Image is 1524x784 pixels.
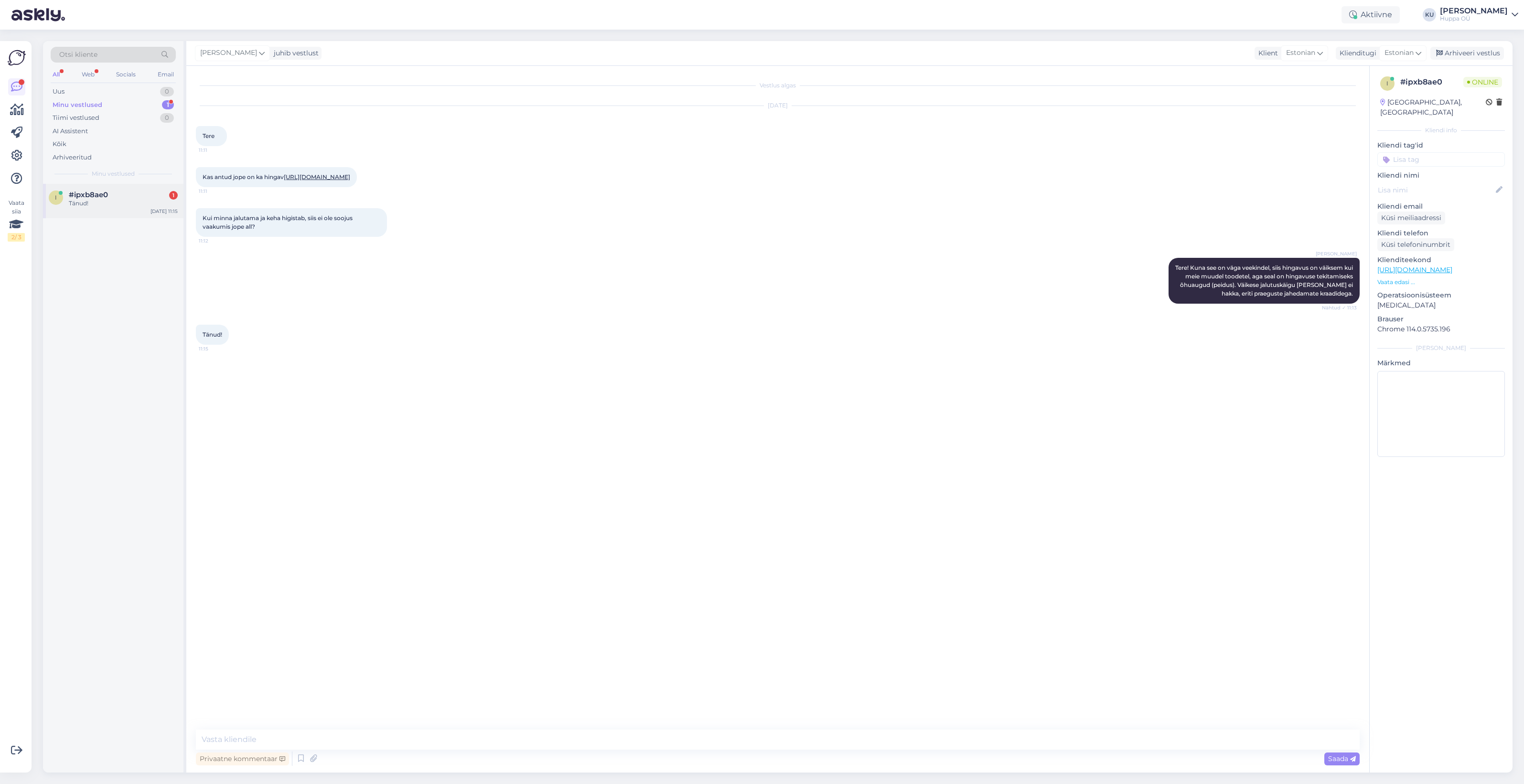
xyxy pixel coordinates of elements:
[1377,255,1505,265] p: Klienditeekond
[162,100,174,110] div: 1
[1377,140,1505,150] p: Kliendi tag'id
[200,48,257,58] span: [PERSON_NAME]
[1342,6,1400,23] div: Aktiivne
[284,173,350,180] a: [URL][DOMAIN_NAME]
[1377,228,1505,238] p: Kliendi telefon
[1423,8,1436,21] div: KU
[1380,97,1486,117] div: [GEOGRAPHIC_DATA], [GEOGRAPHIC_DATA]
[69,199,178,208] div: Tänud!
[8,233,25,242] div: 2 / 3
[199,237,235,244] span: 11:12
[160,113,174,123] div: 0
[196,752,289,765] div: Privaatne kommentaar
[196,101,1360,110] div: [DATE]
[1386,80,1388,87] span: i
[92,170,135,178] span: Minu vestlused
[1377,265,1452,274] a: [URL][DOMAIN_NAME]
[80,68,97,81] div: Web
[1377,358,1505,368] p: Märkmed
[1328,754,1356,763] span: Saada
[53,87,64,96] div: Uus
[1377,126,1505,135] div: Kliendi info
[1377,238,1454,251] div: Küsi telefoninumbrit
[150,208,178,215] div: [DATE] 11:15
[55,194,57,201] span: i
[1377,314,1505,324] p: Brauser
[1377,344,1505,352] div: [PERSON_NAME]
[1377,201,1505,212] p: Kliendi email
[203,331,222,338] span: Tänud!
[203,214,354,230] span: Kui minna jalutama ja keha higistab, siis ei ole soojus vaakumis jope all?
[1440,7,1508,15] div: [PERSON_NAME]
[8,199,25,242] div: Vaata siia
[199,188,235,195] span: 11:11
[199,345,235,352] span: 11:15
[1377,324,1505,334] p: Chrome 114.0.5735.196
[1377,278,1505,286] p: Vaata edasi ...
[1377,152,1505,167] input: Lisa tag
[1400,76,1463,88] div: # ipxb8ae0
[196,81,1360,90] div: Vestlus algas
[203,173,350,180] span: Kas antud jope on ka hingav
[53,113,99,123] div: Tiimi vestlused
[51,68,62,81] div: All
[1440,7,1518,22] a: [PERSON_NAME]Huppa OÜ
[1384,48,1414,58] span: Estonian
[1316,250,1357,257] span: [PERSON_NAME]
[1377,212,1445,224] div: Küsi meiliaadressi
[53,139,66,149] div: Kõik
[53,127,88,136] div: AI Assistent
[53,153,92,162] div: Arhiveeritud
[1377,290,1505,300] p: Operatsioonisüsteem
[114,68,138,81] div: Socials
[1336,48,1376,58] div: Klienditugi
[203,132,215,139] span: Tere
[1463,77,1502,87] span: Online
[1430,47,1504,60] div: Arhiveeri vestlus
[156,68,176,81] div: Email
[59,50,97,60] span: Otsi kliente
[1175,264,1354,297] span: Tere! Kuna see on väga veekindel, siis hingavus on väiksem kui meie muudel toodetel, aga seal on ...
[199,147,235,154] span: 11:11
[8,49,26,67] img: Askly Logo
[69,191,108,199] span: #ipxb8ae0
[1321,304,1357,311] span: Nähtud ✓ 11:13
[1378,185,1494,195] input: Lisa nimi
[1377,300,1505,310] p: [MEDICAL_DATA]
[1255,48,1278,58] div: Klient
[160,87,174,96] div: 0
[169,191,178,200] div: 1
[1440,15,1508,22] div: Huppa OÜ
[1377,170,1505,180] p: Kliendi nimi
[1286,48,1315,58] span: Estonian
[53,100,102,110] div: Minu vestlused
[270,48,319,58] div: juhib vestlust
